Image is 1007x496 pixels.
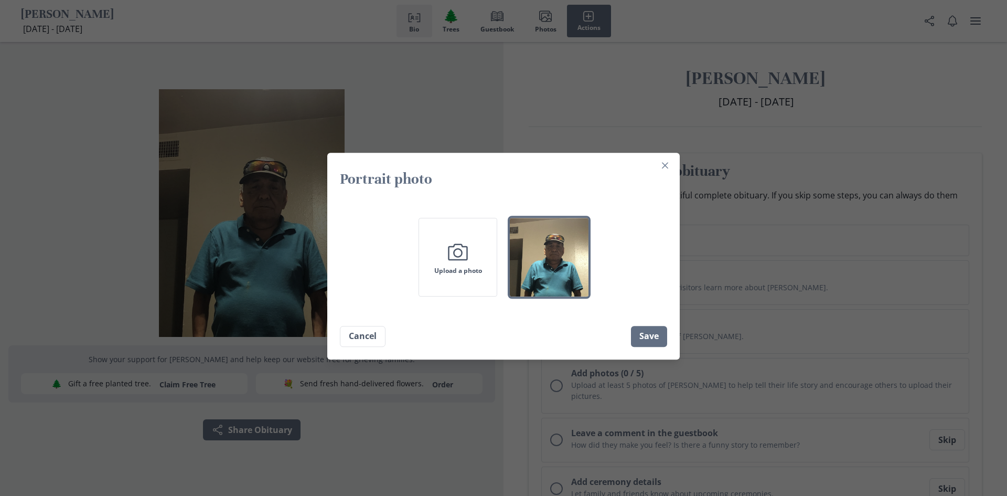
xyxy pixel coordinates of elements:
button: Close [657,157,673,174]
img: Current portrait photo [510,218,588,297]
button: Save [631,326,667,347]
span: Upload a photo [434,268,482,275]
h2: Portrait photo [340,170,667,188]
button: Upload a photo [419,218,497,297]
button: Cancel [340,326,385,347]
